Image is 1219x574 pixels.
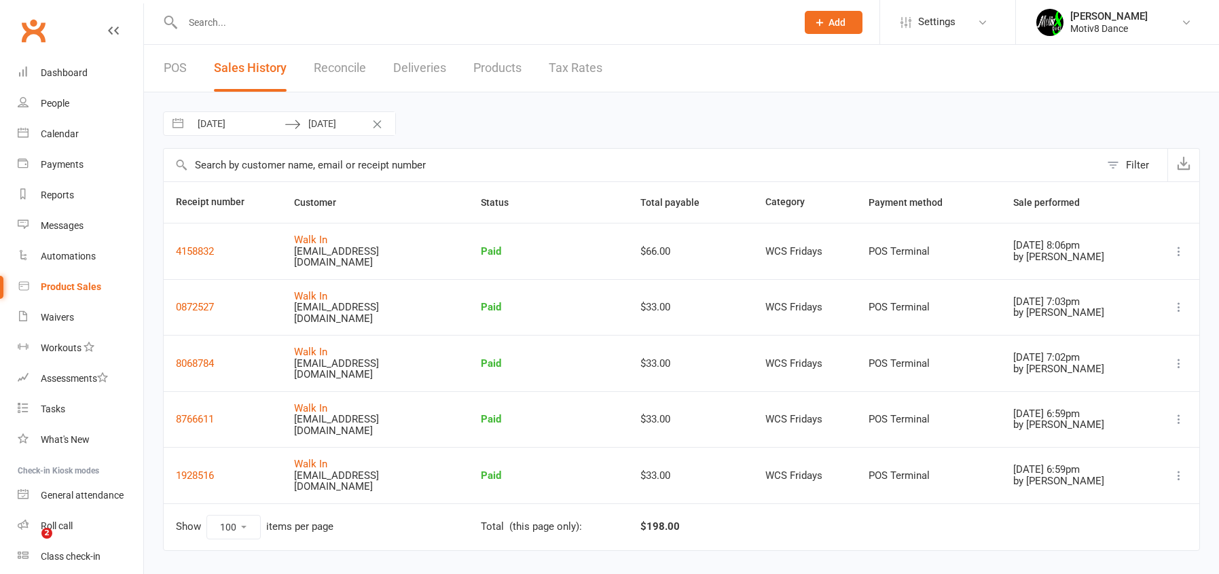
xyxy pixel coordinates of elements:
[301,112,395,135] input: To
[640,194,714,211] button: Total payable
[1013,240,1135,251] div: [DATE] 8:06pm
[1100,149,1167,181] button: Filter
[765,246,845,257] div: WCS Fridays
[41,342,81,353] div: Workouts
[829,17,845,28] span: Add
[164,149,1100,181] input: Search by customer name, email or receipt number
[1013,296,1135,308] div: [DATE] 7:03pm
[509,521,582,533] div: (this page only):
[1070,22,1148,35] div: Motiv8 Dance
[14,528,46,560] iframe: Intercom live chat
[41,190,74,200] div: Reports
[481,470,616,482] div: Paid
[1013,363,1135,375] div: by [PERSON_NAME]
[18,511,143,541] a: Roll call
[266,521,333,533] div: items per page
[869,414,988,425] div: POS Terminal
[18,149,143,180] a: Payments
[481,414,616,425] div: Paid
[294,402,327,414] a: Walk In
[176,355,214,372] button: 8068784
[164,182,282,223] th: Receipt number
[41,373,108,384] div: Assessments
[18,272,143,302] a: Product Sales
[765,470,845,482] div: WCS Fridays
[16,14,50,48] a: Clubworx
[1013,194,1095,211] button: Sale performed
[18,302,143,333] a: Waivers
[18,480,143,511] a: General attendance kiosk mode
[640,515,680,539] div: $198.00
[18,363,143,394] a: Assessments
[164,45,187,92] a: POS
[473,45,522,92] a: Products
[214,45,287,92] a: Sales History
[640,197,714,208] span: Total payable
[18,333,143,363] a: Workouts
[765,302,845,313] div: WCS Fridays
[1070,10,1148,22] div: [PERSON_NAME]
[18,180,143,211] a: Reports
[179,13,787,32] input: Search...
[18,119,143,149] a: Calendar
[481,302,616,313] div: Paid
[176,299,214,315] button: 0872527
[1013,307,1135,319] div: by [PERSON_NAME]
[869,470,988,482] div: POS Terminal
[18,425,143,455] a: What's New
[1013,464,1135,476] div: [DATE] 6:59pm
[1013,352,1135,363] div: [DATE] 7:02pm
[18,541,143,572] a: Class kiosk mode
[294,234,327,246] a: Walk In
[294,346,327,358] a: Walk In
[640,302,741,313] div: $33.00
[18,88,143,119] a: People
[294,197,351,208] span: Customer
[294,246,416,268] div: [EMAIL_ADDRESS][DOMAIN_NAME]
[549,45,602,92] a: Tax Rates
[640,358,741,370] div: $33.00
[41,434,90,445] div: What's New
[481,358,616,370] div: Paid
[294,290,327,302] a: Walk In
[41,520,73,531] div: Roll call
[41,312,74,323] div: Waivers
[41,528,52,539] span: 2
[1013,408,1135,420] div: [DATE] 6:59pm
[41,128,79,139] div: Calendar
[918,7,956,37] span: Settings
[1013,251,1135,263] div: by [PERSON_NAME]
[18,394,143,425] a: Tasks
[393,45,446,92] a: Deliveries
[365,111,389,137] button: Clear Dates
[869,194,958,211] button: Payment method
[41,251,96,262] div: Automations
[869,302,988,313] div: POS Terminal
[805,11,862,34] button: Add
[294,358,416,380] div: [EMAIL_ADDRESS][DOMAIN_NAME]
[41,220,84,231] div: Messages
[753,182,857,223] th: Category
[314,45,366,92] a: Reconcile
[1013,419,1135,431] div: by [PERSON_NAME]
[869,246,988,257] div: POS Terminal
[176,467,214,484] button: 1928516
[41,490,124,501] div: General attendance
[869,197,958,208] span: Payment method
[18,211,143,241] a: Messages
[41,98,69,109] div: People
[481,197,524,208] span: Status
[481,521,504,533] div: Total
[41,281,101,292] div: Product Sales
[869,358,988,370] div: POS Terminal
[640,470,741,482] div: $33.00
[176,411,214,427] button: 8766611
[1126,157,1149,173] div: Filter
[176,515,333,539] div: Show
[1013,197,1095,208] span: Sale performed
[41,159,84,170] div: Payments
[166,112,190,135] button: Interact with the calendar and add the check-in date for your trip.
[41,551,101,562] div: Class check-in
[294,194,351,211] button: Customer
[481,194,524,211] button: Status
